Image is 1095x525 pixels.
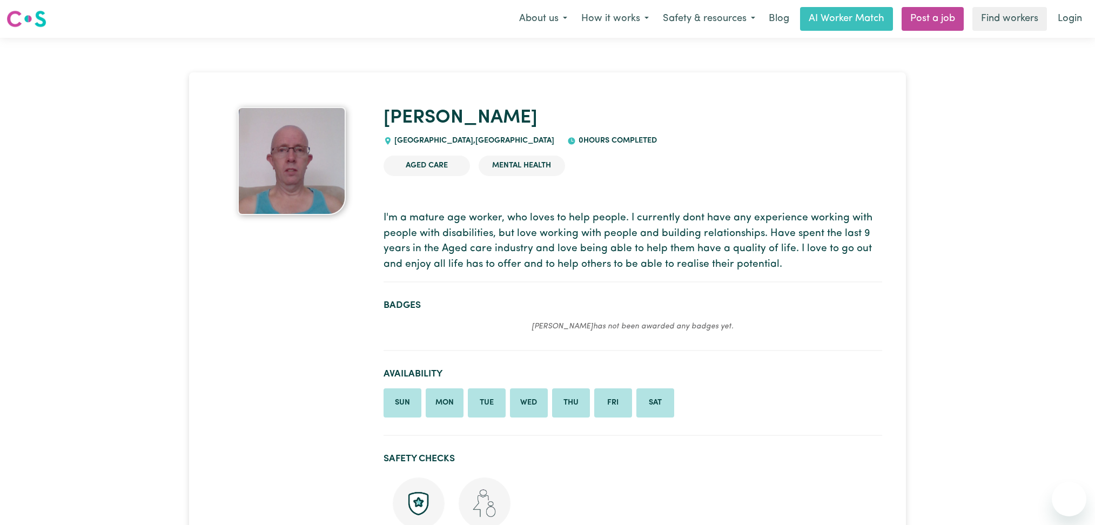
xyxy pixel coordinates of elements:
[384,156,470,176] li: Aged Care
[532,322,734,331] em: [PERSON_NAME] has not been awarded any badges yet.
[384,300,882,311] h2: Badges
[902,7,964,31] a: Post a job
[392,137,555,145] span: [GEOGRAPHIC_DATA] , [GEOGRAPHIC_DATA]
[384,211,882,273] p: I'm a mature age worker, who loves to help people. I currently dont have any experience working w...
[800,7,893,31] a: AI Worker Match
[384,388,421,418] li: Available on Sunday
[6,6,46,31] a: Careseekers logo
[384,109,538,127] a: [PERSON_NAME]
[510,388,548,418] li: Available on Wednesday
[426,388,463,418] li: Available on Monday
[512,8,574,30] button: About us
[1051,7,1089,31] a: Login
[384,368,882,380] h2: Availability
[238,107,346,215] img: Russell
[636,388,674,418] li: Available on Saturday
[656,8,762,30] button: Safety & resources
[1052,482,1086,516] iframe: Button to launch messaging window
[552,388,590,418] li: Available on Thursday
[762,7,796,31] a: Blog
[479,156,565,176] li: Mental Health
[213,107,371,215] a: Russell's profile picture'
[574,8,656,30] button: How it works
[594,388,632,418] li: Available on Friday
[468,388,506,418] li: Available on Tuesday
[384,453,882,465] h2: Safety Checks
[972,7,1047,31] a: Find workers
[576,137,657,145] span: 0 hours completed
[6,9,46,29] img: Careseekers logo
